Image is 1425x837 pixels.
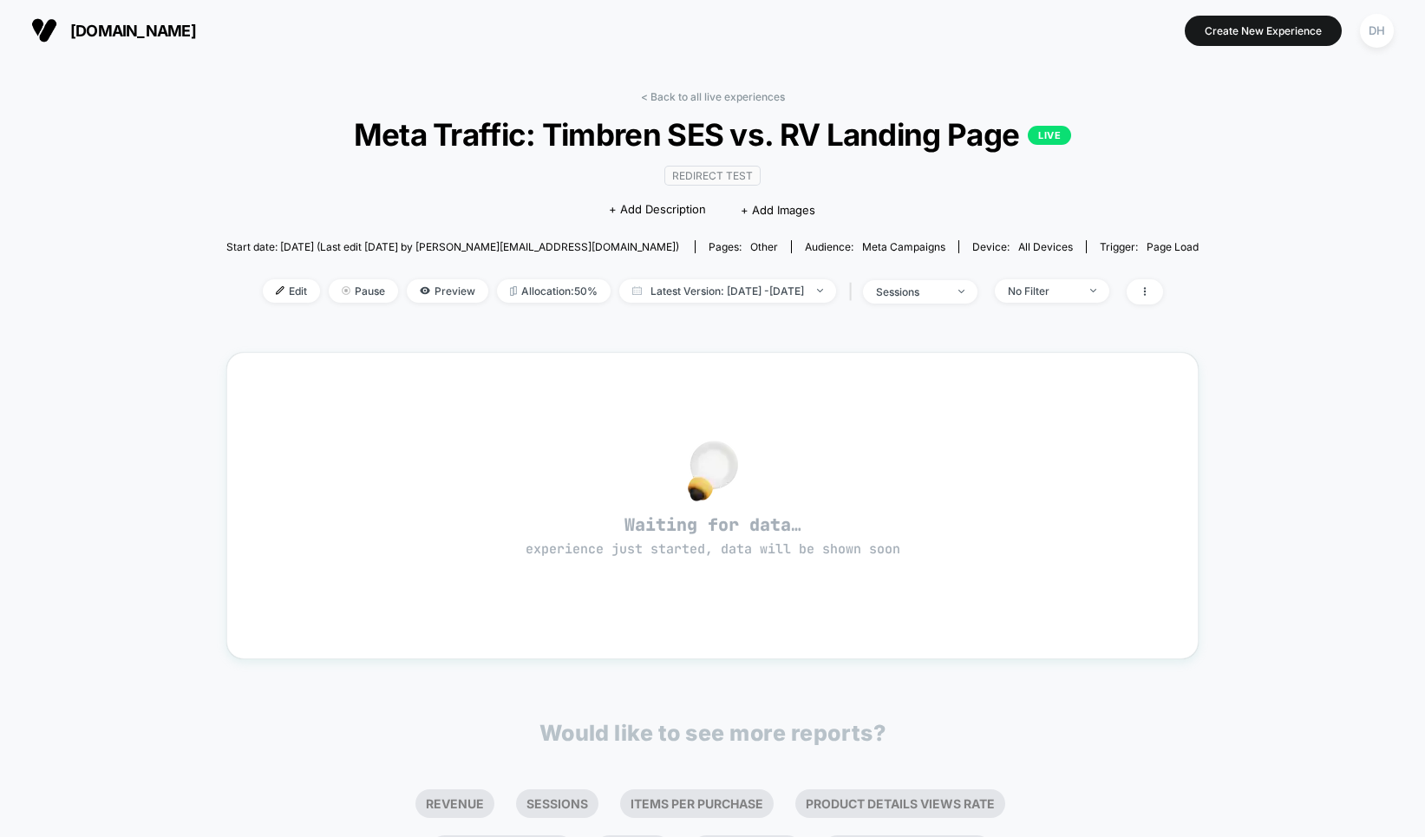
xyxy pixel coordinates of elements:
span: Page Load [1147,240,1199,253]
span: Waiting for data… [258,513,1167,559]
p: LIVE [1028,126,1071,145]
span: [DOMAIN_NAME] [70,22,196,40]
img: Visually logo [31,17,57,43]
li: Revenue [415,789,494,818]
span: | [845,279,863,304]
div: sessions [876,285,945,298]
span: Preview [407,279,488,303]
button: [DOMAIN_NAME] [26,16,201,44]
span: + Add Description [609,201,706,219]
li: Items Per Purchase [620,789,774,818]
button: DH [1355,13,1399,49]
span: Pause [329,279,398,303]
span: all devices [1018,240,1073,253]
span: + Add Images [741,203,815,217]
div: No Filter [1008,284,1077,298]
span: Edit [263,279,320,303]
span: experience just started, data will be shown soon [526,540,900,558]
div: Audience: [805,240,945,253]
p: Would like to see more reports? [539,720,886,746]
div: Pages: [709,240,778,253]
a: < Back to all live experiences [641,90,785,103]
div: Trigger: [1100,240,1199,253]
img: end [817,289,823,292]
img: edit [276,286,284,295]
span: Meta campaigns [862,240,945,253]
button: Create New Experience [1185,16,1342,46]
span: Start date: [DATE] (Last edit [DATE] by [PERSON_NAME][EMAIL_ADDRESS][DOMAIN_NAME]) [226,240,679,253]
img: no_data [688,441,738,501]
div: DH [1360,14,1394,48]
span: Redirect Test [664,166,761,186]
img: rebalance [510,286,517,296]
li: Product Details Views Rate [795,789,1005,818]
span: Device: [958,240,1086,253]
img: calendar [632,286,642,295]
img: end [342,286,350,295]
span: Latest Version: [DATE] - [DATE] [619,279,836,303]
li: Sessions [516,789,598,818]
span: Meta Traffic: Timbren SES vs. RV Landing Page [275,116,1149,153]
span: other [750,240,778,253]
img: end [1090,289,1096,292]
span: Allocation: 50% [497,279,611,303]
img: end [958,290,964,293]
